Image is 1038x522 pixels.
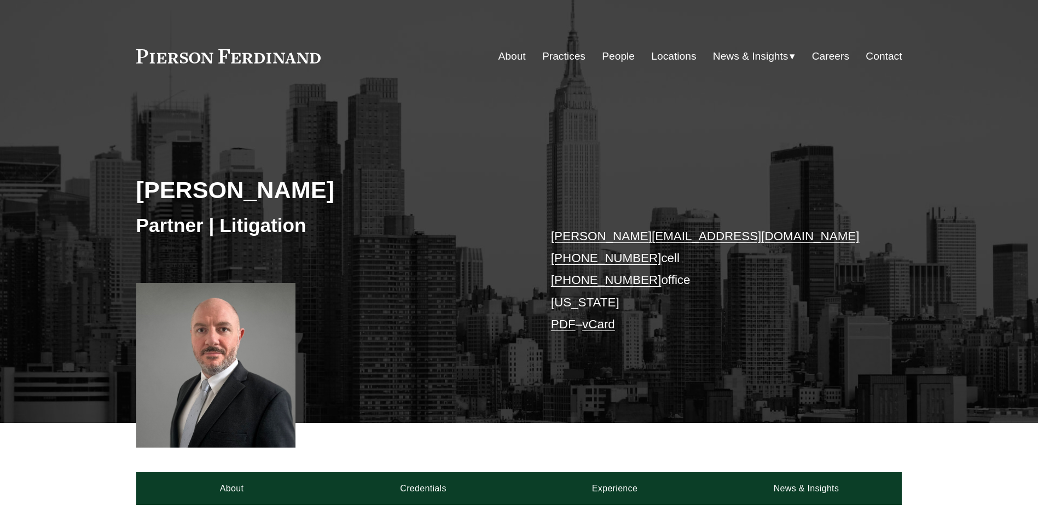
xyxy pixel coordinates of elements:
[551,229,860,243] a: [PERSON_NAME][EMAIL_ADDRESS][DOMAIN_NAME]
[136,176,519,204] h2: [PERSON_NAME]
[710,472,902,505] a: News & Insights
[582,317,615,331] a: vCard
[866,46,902,67] a: Contact
[812,46,849,67] a: Careers
[551,317,576,331] a: PDF
[328,472,519,505] a: Credentials
[651,46,696,67] a: Locations
[136,213,519,237] h3: Partner | Litigation
[602,46,635,67] a: People
[498,46,526,67] a: About
[551,273,662,287] a: [PHONE_NUMBER]
[713,46,796,67] a: folder dropdown
[551,225,870,336] p: cell office [US_STATE] –
[519,472,711,505] a: Experience
[713,47,788,66] span: News & Insights
[542,46,585,67] a: Practices
[551,251,662,265] a: [PHONE_NUMBER]
[136,472,328,505] a: About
